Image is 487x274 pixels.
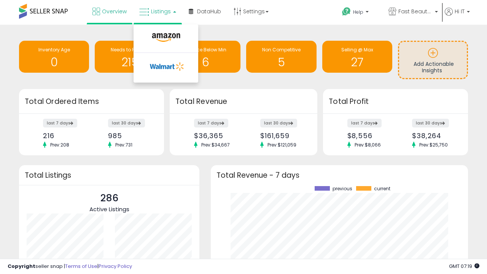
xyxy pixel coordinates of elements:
[398,8,433,15] span: Fast Beauty ([GEOGRAPHIC_DATA])
[8,263,132,270] div: seller snap | |
[43,132,86,140] div: 216
[351,142,385,148] span: Prev: $8,066
[38,46,70,53] span: Inventory Age
[260,119,297,127] label: last 30 days
[89,205,129,213] span: Active Listings
[170,41,240,73] a: BB Price Below Min 6
[25,96,158,107] h3: Total Ordered Items
[329,96,462,107] h3: Total Profit
[175,96,312,107] h3: Total Revenue
[99,56,161,68] h1: 215
[102,8,127,15] span: Overview
[19,41,89,73] a: Inventory Age 0
[414,60,454,75] span: Add Actionable Insights
[455,8,465,15] span: Hi IT
[246,41,316,73] a: Non Competitive 5
[197,8,221,15] span: DataHub
[412,132,455,140] div: $38,264
[194,119,228,127] label: last 7 days
[415,142,452,148] span: Prev: $25,750
[95,41,165,73] a: Needs to Reprice 215
[264,142,300,148] span: Prev: $121,059
[185,46,226,53] span: BB Price Below Min
[399,42,467,78] a: Add Actionable Insights
[111,46,149,53] span: Needs to Reprice
[341,46,373,53] span: Selling @ Max
[250,56,312,68] h1: 5
[8,263,35,270] strong: Copyright
[65,263,97,270] a: Terms of Use
[46,142,73,148] span: Prev: 208
[111,142,136,148] span: Prev: 731
[89,191,129,205] p: 286
[336,1,382,25] a: Help
[353,9,363,15] span: Help
[43,119,77,127] label: last 7 days
[23,56,85,68] h1: 0
[174,56,237,68] h1: 6
[412,119,449,127] label: last 30 days
[108,132,151,140] div: 985
[347,132,390,140] div: $8,556
[342,7,351,16] i: Get Help
[197,142,234,148] span: Prev: $34,667
[449,263,479,270] span: 2025-10-6 07:19 GMT
[194,132,238,140] div: $36,365
[216,172,462,178] h3: Total Revenue - 7 days
[25,172,194,178] h3: Total Listings
[99,263,132,270] a: Privacy Policy
[445,8,470,25] a: Hi IT
[260,132,304,140] div: $161,659
[347,119,382,127] label: last 7 days
[333,186,352,191] span: previous
[374,186,390,191] span: current
[262,46,301,53] span: Non Competitive
[108,119,145,127] label: last 30 days
[151,8,171,15] span: Listings
[326,56,388,68] h1: 27
[322,41,392,73] a: Selling @ Max 27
